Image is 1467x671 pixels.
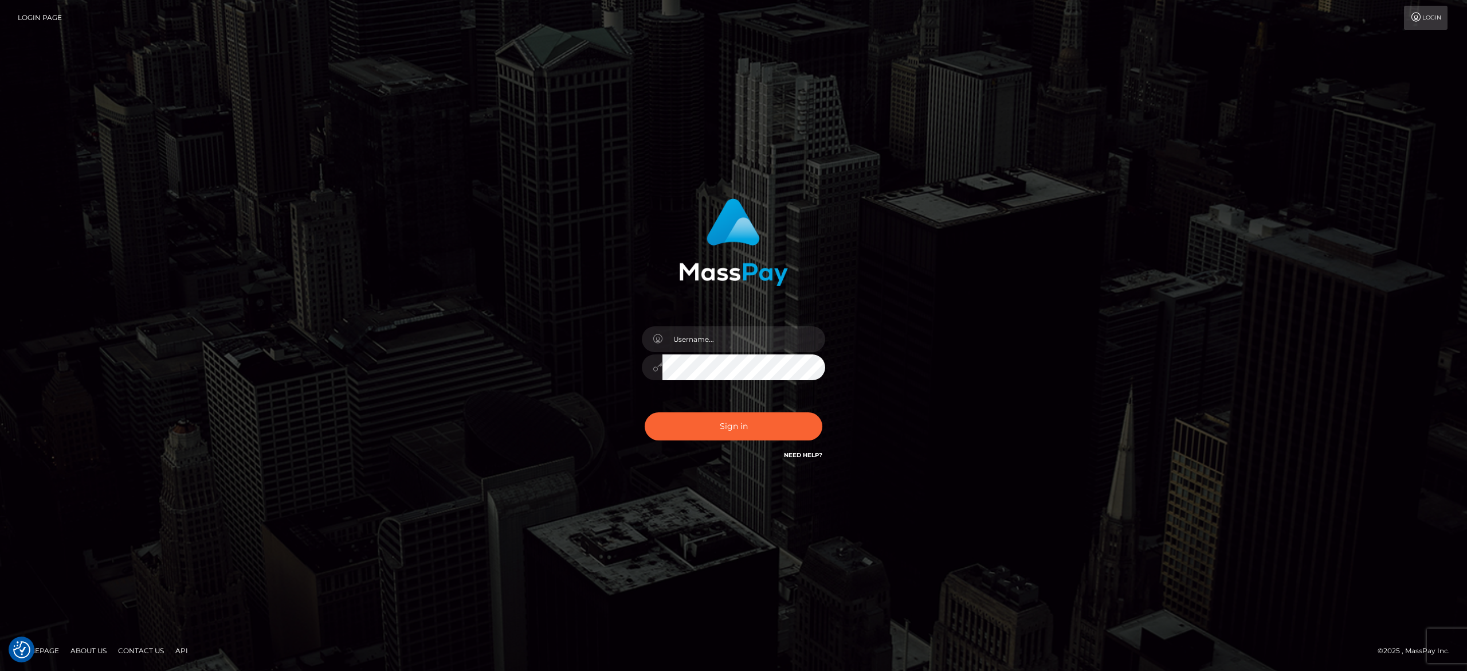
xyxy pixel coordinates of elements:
a: Login [1404,6,1448,30]
a: About Us [66,642,111,660]
a: Login Page [18,6,62,30]
button: Consent Preferences [13,641,30,658]
img: MassPay Login [679,198,788,286]
a: Contact Us [113,642,168,660]
img: Revisit consent button [13,641,30,658]
a: Homepage [13,642,64,660]
a: API [171,642,193,660]
button: Sign in [645,412,822,440]
a: Need Help? [784,451,822,459]
div: © 2025 , MassPay Inc. [1378,645,1458,657]
input: Username... [662,326,825,352]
